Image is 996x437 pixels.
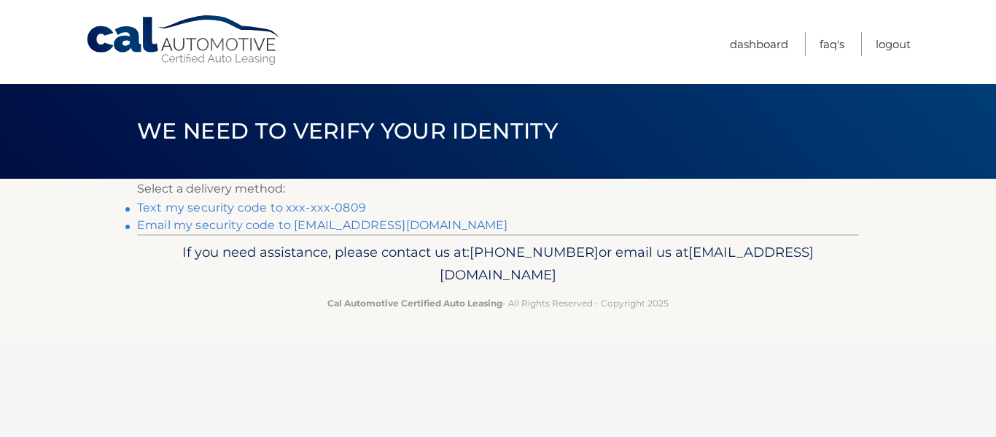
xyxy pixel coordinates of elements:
p: - All Rights Reserved - Copyright 2025 [147,295,849,311]
a: Dashboard [730,32,788,56]
a: Logout [876,32,911,56]
strong: Cal Automotive Certified Auto Leasing [327,298,502,309]
p: If you need assistance, please contact us at: or email us at [147,241,849,287]
span: We need to verify your identity [137,117,558,144]
a: Text my security code to xxx-xxx-0809 [137,201,366,214]
a: Email my security code to [EMAIL_ADDRESS][DOMAIN_NAME] [137,218,508,232]
p: Select a delivery method: [137,179,859,199]
a: Cal Automotive [85,15,282,66]
span: [PHONE_NUMBER] [470,244,599,260]
a: FAQ's [820,32,844,56]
